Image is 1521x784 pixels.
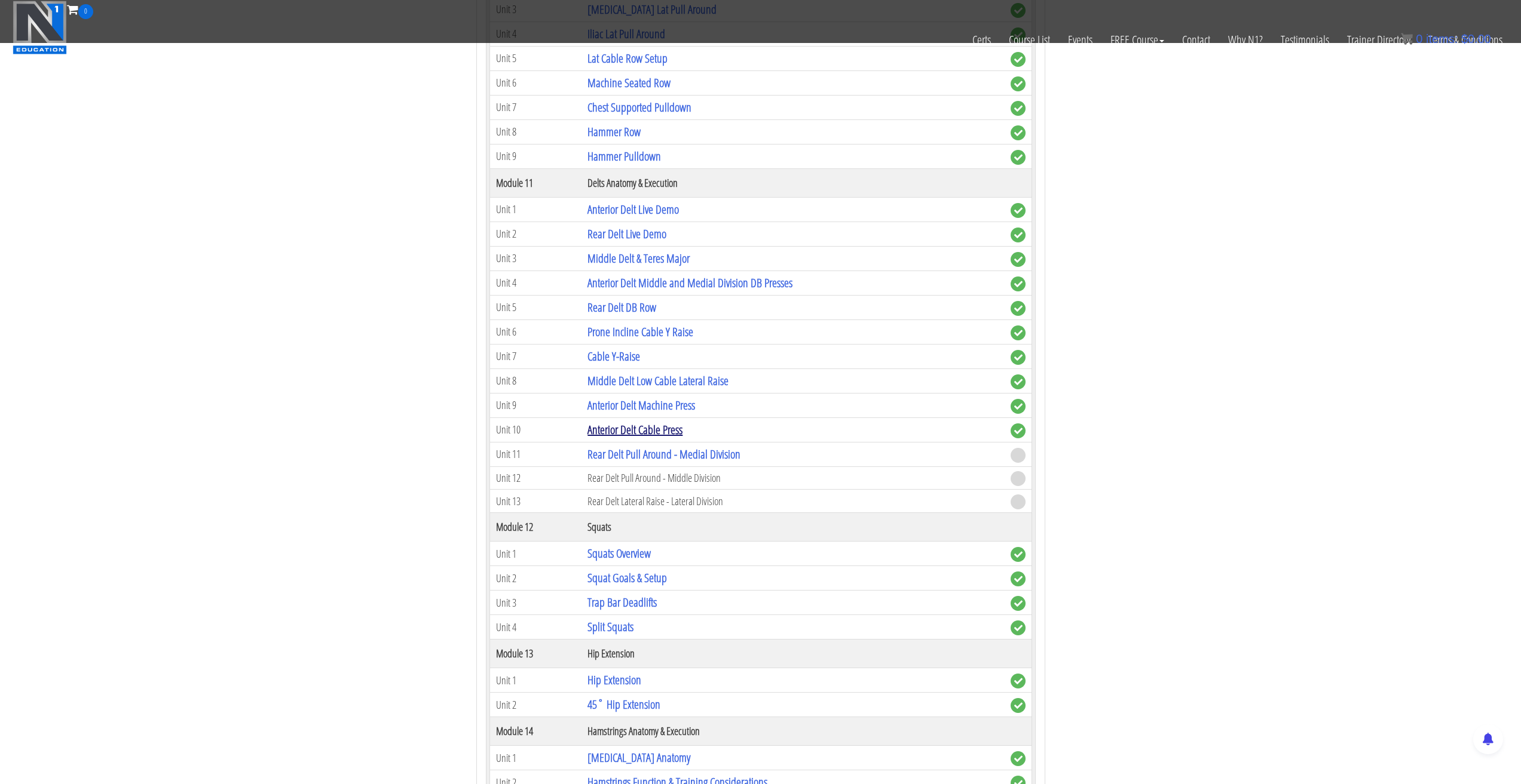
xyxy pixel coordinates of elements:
[1401,33,1413,45] img: icon11.png
[1419,19,1511,61] a: Terms & Conditions
[1011,227,1026,242] span: complete
[587,201,679,217] a: Anterior Delt Live Demo
[1011,751,1026,766] span: complete
[587,50,668,66] a: Lat Cable Row Setup
[1011,203,1026,218] span: complete
[587,570,667,586] a: Squat Goals & Setup
[582,640,1004,668] th: Hip Extension
[587,749,690,765] a: [MEDICAL_DATA] Anatomy
[1101,19,1173,61] a: FREE Course
[489,368,582,393] td: Unit 8
[489,70,582,95] td: Unit 6
[587,348,640,364] a: Cable Y-Raise
[587,545,651,561] a: Squats Overview
[587,594,657,610] a: Trap Bar Deadlifts
[587,148,661,164] a: Hammer Pulldown
[1011,423,1026,438] span: complete
[489,490,582,513] td: Unit 13
[489,222,582,246] td: Unit 2
[1011,301,1026,316] span: complete
[489,542,582,566] td: Unit 1
[587,422,683,438] a: Anterior Delt Cable Press
[1000,19,1059,61] a: Course List
[1461,32,1491,45] bdi: 0.00
[587,619,634,635] a: Split Squats
[489,746,582,770] td: Unit 1
[67,1,93,17] a: 0
[1173,19,1219,61] a: Contact
[963,19,1000,61] a: Certs
[1461,32,1468,45] span: $
[587,299,656,315] a: Rear Delt DB Row
[1011,76,1026,91] span: complete
[1011,620,1026,635] span: complete
[1011,698,1026,713] span: complete
[587,75,671,91] a: Machine Seated Row
[1011,125,1026,140] span: complete
[489,668,582,693] td: Unit 1
[489,144,582,168] td: Unit 9
[582,717,1004,746] th: Hamstrings Anatomy & Execution
[1219,19,1272,61] a: Why N1?
[1011,374,1026,389] span: complete
[78,4,93,19] span: 0
[1401,32,1491,45] a: 0 items: $0.00
[1011,276,1026,291] span: complete
[489,319,582,344] td: Unit 6
[587,226,666,242] a: Rear Delt Live Demo
[587,124,641,140] a: Hammer Row
[1011,325,1026,340] span: complete
[587,99,691,115] a: Chest Supported Pulldown
[489,295,582,319] td: Unit 5
[1426,32,1458,45] span: items:
[587,672,641,688] a: Hip Extension
[489,693,582,717] td: Unit 2
[587,446,740,462] a: Rear Delt Pull Around - Medial Division
[1011,399,1026,414] span: complete
[489,270,582,295] td: Unit 4
[489,119,582,144] td: Unit 8
[489,246,582,270] td: Unit 3
[489,717,582,746] th: Module 14
[587,373,729,389] a: Middle Delt Low Cable Lateral Raise
[489,95,582,119] td: Unit 7
[1272,19,1338,61] a: Testimonials
[489,615,582,640] td: Unit 4
[582,466,1004,490] td: Rear Delt Pull Around - Middle Division
[587,250,690,266] a: Middle Delt & Teres Major
[489,393,582,417] td: Unit 9
[489,640,582,668] th: Module 13
[1011,350,1026,365] span: complete
[489,591,582,615] td: Unit 3
[1011,674,1026,688] span: complete
[582,490,1004,513] td: Rear Delt Lateral Raise - Lateral Division
[1011,252,1026,267] span: complete
[489,566,582,591] td: Unit 2
[587,324,693,340] a: Prone Incline Cable Y Raise
[1011,596,1026,611] span: complete
[1011,150,1026,165] span: complete
[489,197,582,222] td: Unit 1
[587,275,792,291] a: Anterior Delt Middle and Medial Division DB Presses
[587,696,660,712] a: 45˚ Hip Extension
[489,513,582,542] th: Module 12
[489,442,582,466] td: Unit 11
[1011,547,1026,562] span: complete
[13,1,67,54] img: n1-education
[1416,32,1422,45] span: 0
[582,168,1004,197] th: Delts Anatomy & Execution
[489,168,582,197] th: Module 11
[1059,19,1101,61] a: Events
[582,513,1004,542] th: Squats
[1338,19,1419,61] a: Trainer Directory
[489,417,582,442] td: Unit 10
[1011,101,1026,116] span: complete
[489,344,582,368] td: Unit 7
[1011,571,1026,586] span: complete
[587,397,695,413] a: Anterior Delt Machine Press
[489,466,582,490] td: Unit 12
